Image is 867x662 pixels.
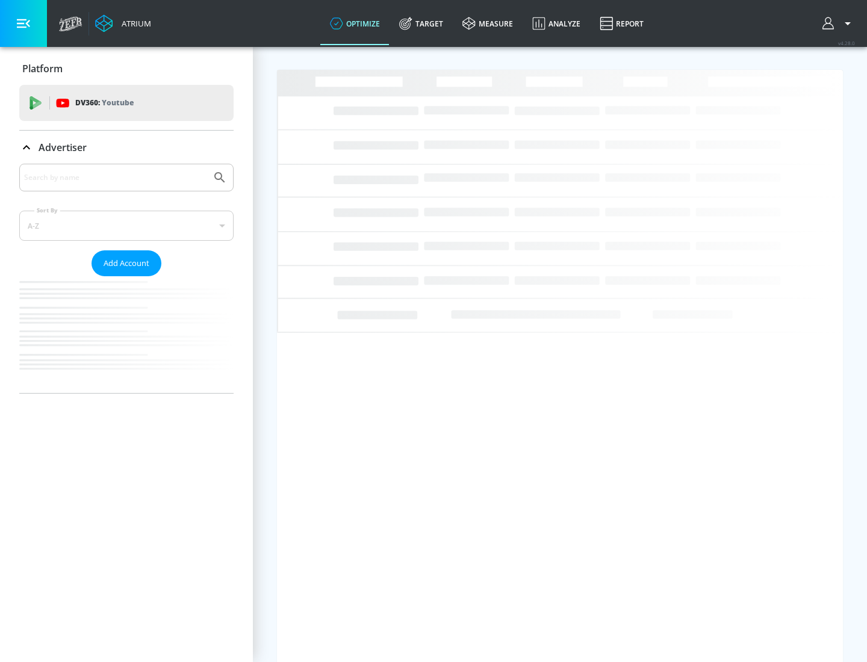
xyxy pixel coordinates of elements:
div: Atrium [117,18,151,29]
button: Add Account [92,250,161,276]
a: measure [453,2,523,45]
p: Advertiser [39,141,87,154]
nav: list of Advertiser [19,276,234,393]
input: Search by name [24,170,207,185]
div: DV360: Youtube [19,85,234,121]
a: Target [390,2,453,45]
div: Advertiser [19,131,234,164]
a: Analyze [523,2,590,45]
div: Advertiser [19,164,234,393]
div: A-Z [19,211,234,241]
p: DV360: [75,96,134,110]
div: Platform [19,52,234,85]
a: Atrium [95,14,151,32]
span: v 4.28.0 [838,40,855,46]
p: Youtube [102,96,134,109]
p: Platform [22,62,63,75]
label: Sort By [34,206,60,214]
a: optimize [320,2,390,45]
a: Report [590,2,653,45]
span: Add Account [104,256,149,270]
